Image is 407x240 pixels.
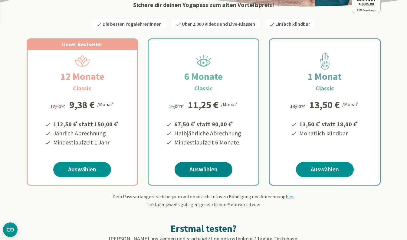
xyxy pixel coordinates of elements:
li: Mindestlaufzeit 6 Monate [173,138,241,147]
span: 12,50 € [50,103,66,109]
a: Auswählen [53,162,111,177]
h2: 6 Monate [170,69,237,84]
div: /Monat [221,100,238,108]
span: Einfach kündbar [275,21,310,27]
li: 67,50 € statt 90,00 € [173,118,241,129]
h3: Classic [316,84,334,93]
button: CMP-Widget öffnen [3,222,18,237]
h2: Erstmal testen? [27,222,381,235]
span: Unser Bestseller [62,41,102,48]
a: Auswählen [175,162,232,177]
h2: 12 Monate [46,69,119,84]
div: /Monat [97,100,114,108]
div: 11,25 € [188,100,218,110]
li: Monatlich kündbar [298,129,359,138]
div: /Monat [342,100,359,108]
div: 13,50 € [309,100,340,110]
li: Halbjährliche Abrechnung [173,129,241,138]
span: inkl. der jeweils gültigen gesetzlichen Mehrwertsteuer [146,201,261,207]
span: Die besten Yogalehrer:innen [103,21,162,27]
li: 13,50 € statt 18,00 € [298,118,359,129]
span: Über 2.000 Videos und Live-Klassen [182,21,255,27]
li: Mindestlaufzeit 1 Jahr [52,138,120,147]
span: hier. [286,193,294,199]
span: 18,00 € [290,103,306,109]
div: 9,38 € [69,100,95,110]
div: Dein Pass verlängert sich bequem automatisch. Infos zu Kündigung und Abrechnung [27,193,381,208]
h3: Classic [194,84,213,93]
a: Auswählen [296,162,354,177]
li: 112,50 € statt 150,00 € [52,118,120,129]
h2: 1 Monat [293,69,356,84]
li: Jährlich Abrechnung [52,129,120,138]
h3: Classic [73,84,91,93]
strong: Sichere dir deinen Yogapass zum alten Vorteilspreis! [133,1,274,8]
span: 15,00 € [169,103,185,109]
